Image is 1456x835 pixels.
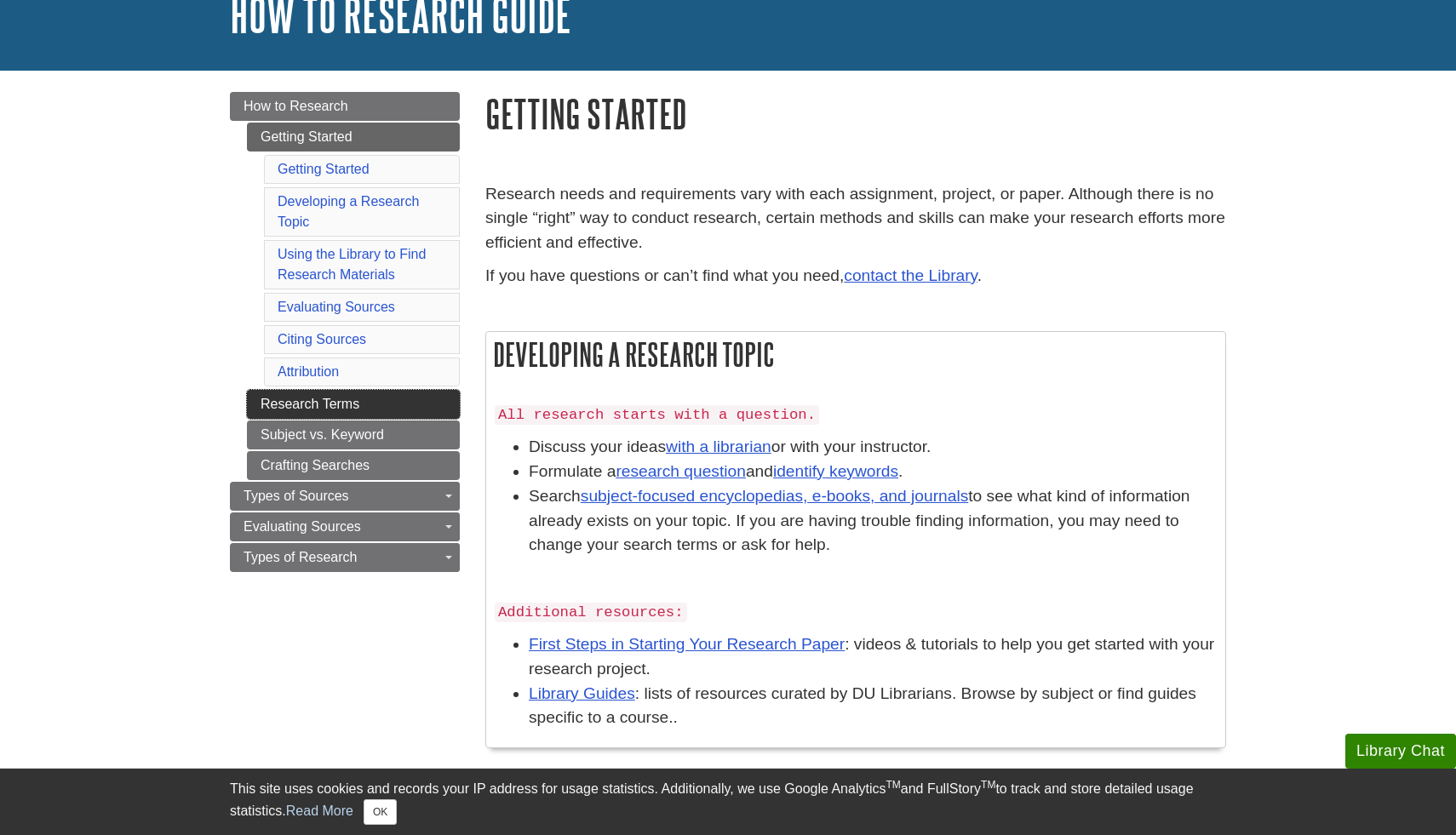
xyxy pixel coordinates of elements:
a: contact the Library [844,266,977,284]
button: Close [364,799,397,825]
sup: TM [886,779,900,791]
a: Types of Research [230,543,460,572]
p: If you have questions or can’t find what you need, . [485,264,1226,289]
code: Additional resources: [495,603,687,622]
li: Formulate a and . [529,460,1217,484]
span: Evaluating Sources [244,519,361,534]
a: Evaluating Sources [230,512,460,541]
div: This site uses cookies and records your IP address for usage statistics. Additionally, we use Goo... [230,779,1226,825]
a: Developing a Research Topic [278,194,419,229]
a: Using the Library to Find Research Materials [278,247,426,282]
li: Search to see what kind of information already exists on your topic. If you are having trouble fi... [529,484,1217,558]
span: Types of Research [244,550,357,564]
span: Types of Sources [244,489,349,503]
a: research question [616,462,746,480]
a: with a librarian [666,438,771,455]
span: How to Research [244,99,348,113]
a: Attribution [278,364,339,379]
a: How to Research [230,92,460,121]
a: Research Terms [247,390,460,419]
h1: Getting Started [485,92,1226,135]
a: Evaluating Sources [278,300,395,314]
a: Citing Sources [278,332,366,346]
a: subject-focused encyclopedias, e-books, and journals [581,487,968,505]
button: Library Chat [1345,734,1456,769]
h2: Developing a Research Topic [486,332,1225,377]
a: Crafting Searches [247,451,460,480]
a: Getting Started [278,162,370,176]
a: Getting Started [247,123,460,152]
a: Subject vs. Keyword [247,420,460,449]
a: Library Guides [529,684,635,702]
a: identify keywords [773,462,898,480]
code: All research starts with a question. [495,405,819,425]
div: Guide Page Menu [230,92,460,572]
a: Read More [286,804,353,818]
li: : videos & tutorials to help you get started with your research project. [529,632,1217,682]
a: First Steps in Starting Your Research Paper [529,635,845,653]
li: Discuss your ideas or with your instructor. [529,435,1217,460]
li: : lists of resources curated by DU Librarians. Browse by subject or find guides specific to a cou... [529,682,1217,731]
sup: TM [981,779,995,791]
a: Types of Sources [230,482,460,511]
p: Research needs and requirements vary with each assignment, project, or paper. Although there is n... [485,182,1226,255]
